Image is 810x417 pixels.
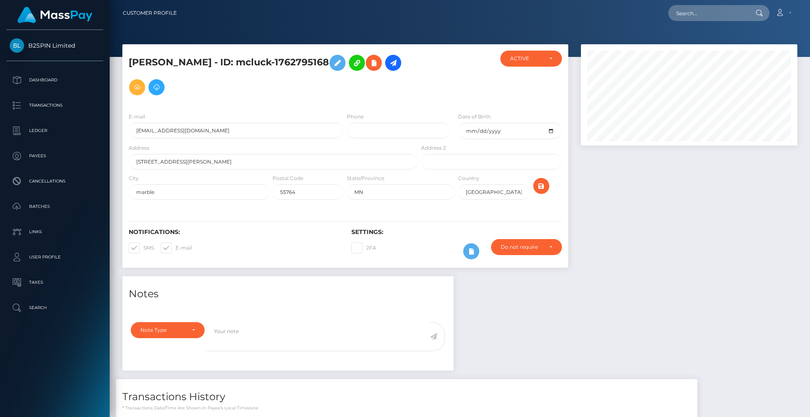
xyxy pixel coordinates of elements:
[385,55,401,71] a: Initiate Payout
[6,272,103,293] a: Taxes
[122,390,691,404] h4: Transactions History
[10,200,100,213] p: Batches
[10,99,100,112] p: Transactions
[501,244,543,250] div: Do not require
[10,124,100,137] p: Ledger
[6,247,103,268] a: User Profile
[123,4,177,22] a: Customer Profile
[6,70,103,91] a: Dashboard
[510,55,543,62] div: ACTIVE
[351,229,562,236] h6: Settings:
[6,171,103,192] a: Cancellations
[129,144,149,152] label: Address
[273,175,303,182] label: Postal Code
[421,144,446,152] label: Address 2
[10,150,100,162] p: Payees
[347,113,364,121] label: Phone
[10,276,100,289] p: Taxes
[458,113,491,121] label: Date of Birth
[161,242,192,253] label: E-mail
[129,51,413,100] h5: [PERSON_NAME] - ID: mcluck-1762795168
[10,38,24,53] img: B2SPIN Limited
[131,322,205,338] button: Note Type
[500,51,562,67] button: ACTIVE
[6,221,103,242] a: Links
[6,95,103,116] a: Transactions
[10,74,100,86] p: Dashboard
[129,175,139,182] label: City
[129,242,154,253] label: SMS
[10,251,100,264] p: User Profile
[129,113,145,121] label: E-mail
[6,145,103,167] a: Payees
[17,7,92,23] img: MassPay Logo
[668,5,748,21] input: Search...
[351,242,376,253] label: 2FA
[347,175,384,182] label: State/Province
[458,175,479,182] label: Country
[10,301,100,314] p: Search
[491,239,562,255] button: Do not require
[6,297,103,318] a: Search
[129,287,447,301] h4: Notes
[10,175,100,188] p: Cancellations
[6,42,103,49] span: B2SPIN Limited
[6,120,103,141] a: Ledger
[6,196,103,217] a: Batches
[129,229,339,236] h6: Notifications:
[140,327,185,334] div: Note Type
[10,226,100,238] p: Links
[122,405,691,411] p: * Transactions date/time are shown in payee's local timezone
